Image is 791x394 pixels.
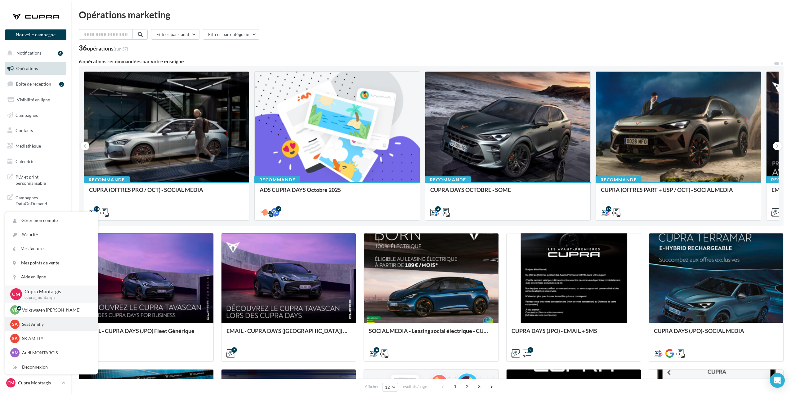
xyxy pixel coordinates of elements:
[430,187,585,199] div: CUPRA DAYS OCTOBRE - SOME
[770,373,785,388] div: Open Intercom Messenger
[5,214,98,228] a: Gérer mon compte
[17,97,50,102] span: Visibilité en ligne
[11,350,19,356] span: AM
[4,109,68,122] a: Campagnes
[79,45,128,51] div: 36
[203,29,259,40] button: Filtrer par catégorie
[7,380,14,386] span: CM
[16,159,36,164] span: Calendrier
[4,46,65,60] button: Notifications 4
[16,143,41,148] span: Médiathèque
[114,46,128,51] span: (sur 37)
[4,93,68,106] a: Visibilité en ligne
[59,82,64,87] div: 5
[462,382,472,392] span: 2
[5,360,98,374] div: Déconnexion
[5,256,98,270] a: Mes points de vente
[254,176,300,183] div: Recommandé
[16,193,64,207] span: Campagnes DataOnDemand
[18,380,59,386] p: Cupra Montargis
[4,139,68,153] a: Médiathèque
[151,29,199,40] button: Filtrer par canal
[401,384,427,390] span: résultats/page
[84,176,130,183] div: Recommandé
[87,46,128,51] div: opérations
[25,288,88,295] p: Cupra Montargis
[16,66,38,71] span: Opérations
[16,128,33,133] span: Contacts
[89,187,244,199] div: CUPRA (OFFRES PRO / OCT) - SOCIAL MEDIA
[4,62,68,75] a: Opérations
[22,307,90,313] p: Volkswagen [PERSON_NAME]
[4,170,68,188] a: PLV et print personnalisable
[260,187,415,199] div: ADS CUPRA DAYS Octobre 2025
[4,77,68,91] a: Boîte de réception5
[94,206,100,212] div: 10
[276,206,281,212] div: 2
[16,81,51,86] span: Boîte de réception
[16,50,42,55] span: Notifications
[58,51,63,56] div: 4
[374,347,379,353] div: 4
[79,59,774,64] div: 6 opérations recommandées par votre enseigne
[25,295,88,300] p: cupra_montargis
[5,270,98,284] a: Aide en ligne
[435,206,441,212] div: 4
[79,10,784,19] div: Opérations marketing
[22,321,90,327] p: Seat Amilly
[16,112,38,117] span: Campagnes
[4,191,68,209] a: Campagnes DataOnDemand
[12,321,18,327] span: SA
[601,187,756,199] div: CUPRA (OFFRES PART + USP / OCT) - SOCIAL MEDIA
[22,350,90,356] p: Audi MONTARGIS
[528,347,533,353] div: 2
[425,176,471,183] div: Recommandé
[22,335,90,342] p: SK AMILLY
[382,383,398,392] button: 12
[5,242,98,256] a: Mes factures
[654,328,778,340] div: CUPRA DAYS (JPO)- SOCIAL MEDIA
[84,328,208,340] div: EMAIL - CUPRA DAYS (JPO) Fleet Générique
[4,124,68,137] a: Contacts
[385,385,390,390] span: 12
[4,155,68,168] a: Calendrier
[5,377,66,389] a: CM Cupra Montargis
[596,176,641,183] div: Recommandé
[450,382,460,392] span: 1
[606,206,611,212] div: 16
[5,29,66,40] button: Nouvelle campagne
[365,384,379,390] span: Afficher
[226,328,351,340] div: EMAIL - CUPRA DAYS ([GEOGRAPHIC_DATA]) Private Générique
[369,328,493,340] div: SOCIAL MEDIA - Leasing social électrique - CUPRA Born
[512,328,636,340] div: CUPRA DAYS (JPO) - EMAIL + SMS
[474,382,484,392] span: 3
[12,335,18,342] span: SA
[5,228,98,242] a: Sécurité
[12,290,20,298] span: CM
[16,173,64,186] span: PLV et print personnalisable
[12,307,18,313] span: VD
[231,347,237,353] div: 5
